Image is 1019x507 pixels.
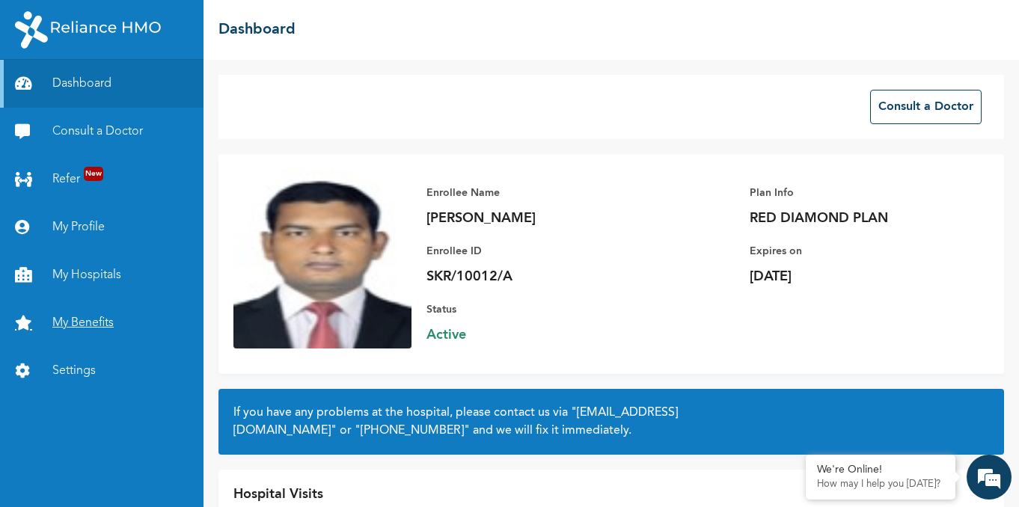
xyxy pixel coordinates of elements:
p: Enrollee Name [426,184,636,202]
p: SKR/10012/A [426,268,636,286]
h2: Dashboard [218,19,296,41]
p: How may I help you today? [817,479,944,491]
p: Expires on [750,242,959,260]
p: RED DIAMOND PLAN [750,209,959,227]
div: We're Online! [817,464,944,476]
button: Consult a Doctor [870,90,982,124]
a: "[PHONE_NUMBER]" [355,425,470,437]
p: Hospital Visits [233,485,323,505]
p: [DATE] [750,268,959,286]
img: RelianceHMO's Logo [15,11,161,49]
span: Active [426,326,636,344]
p: Status [426,301,636,319]
p: [PERSON_NAME] [426,209,636,227]
img: Enrollee [233,169,411,348]
span: New [84,167,103,181]
p: Enrollee ID [426,242,636,260]
p: Plan Info [750,184,959,202]
h2: If you have any problems at the hospital, please contact us via or and we will fix it immediately. [233,404,989,440]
